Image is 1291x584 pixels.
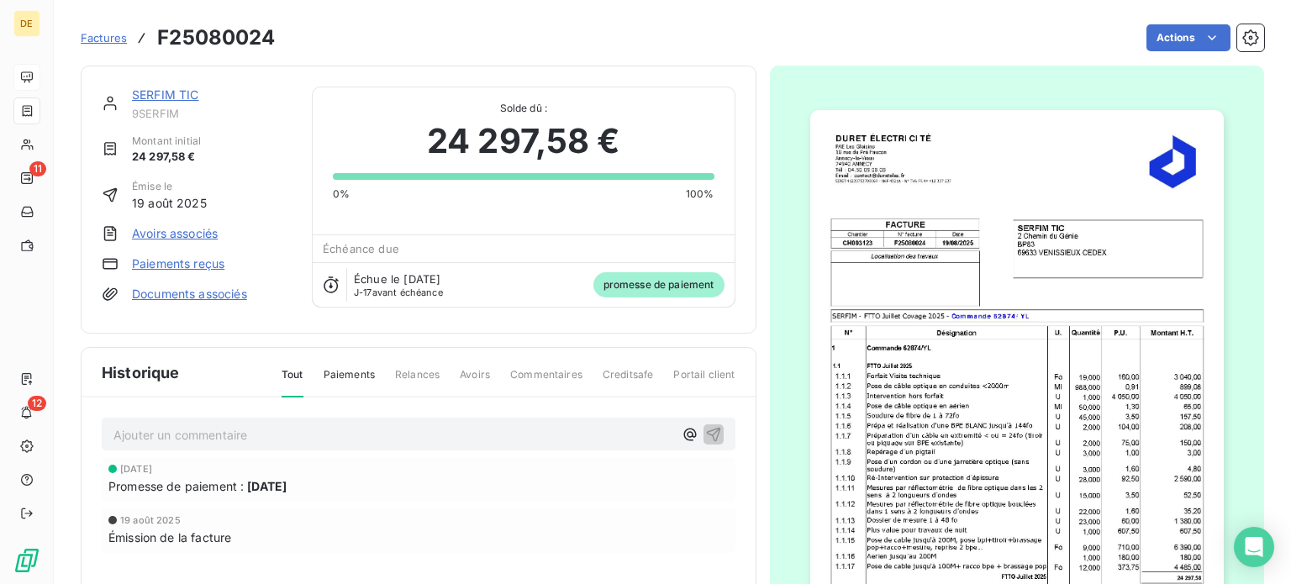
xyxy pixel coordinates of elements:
span: 12 [28,396,46,411]
a: Documents associés [132,286,247,303]
span: [DATE] [120,464,152,474]
span: 0% [333,187,350,202]
a: Factures [81,29,127,46]
img: Logo LeanPay [13,547,40,574]
span: Solde dû : [333,101,714,116]
span: Relances [395,367,440,396]
span: Échéance due [323,242,399,255]
div: DE [13,10,40,37]
a: Avoirs associés [132,225,218,242]
span: 9SERFIM [132,107,292,120]
span: Commentaires [510,367,582,396]
span: Montant initial [132,134,201,149]
span: Émise le [132,179,207,194]
span: 19 août 2025 [120,515,181,525]
span: 11 [29,161,46,176]
span: 100% [686,187,714,202]
span: Creditsafe [603,367,654,396]
button: Actions [1146,24,1230,51]
span: Factures [81,31,127,45]
a: Paiements reçus [132,255,224,272]
span: J-17 [354,287,372,298]
span: promesse de paiement [593,272,725,297]
span: Promesse de paiement : [108,477,244,495]
span: Échue le [DATE] [354,272,440,286]
span: [DATE] [247,477,287,495]
span: Portail client [673,367,735,396]
span: Historique [102,361,180,384]
span: Paiements [324,367,375,396]
span: 24 297,58 € [427,116,620,166]
h3: F25080024 [157,23,275,53]
span: 24 297,58 € [132,149,201,166]
span: Tout [282,367,303,397]
span: Avoirs [460,367,490,396]
div: Open Intercom Messenger [1234,527,1274,567]
span: Émission de la facture [108,529,231,546]
span: avant échéance [354,287,443,297]
span: 19 août 2025 [132,194,207,212]
a: SERFIM TIC [132,87,199,102]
